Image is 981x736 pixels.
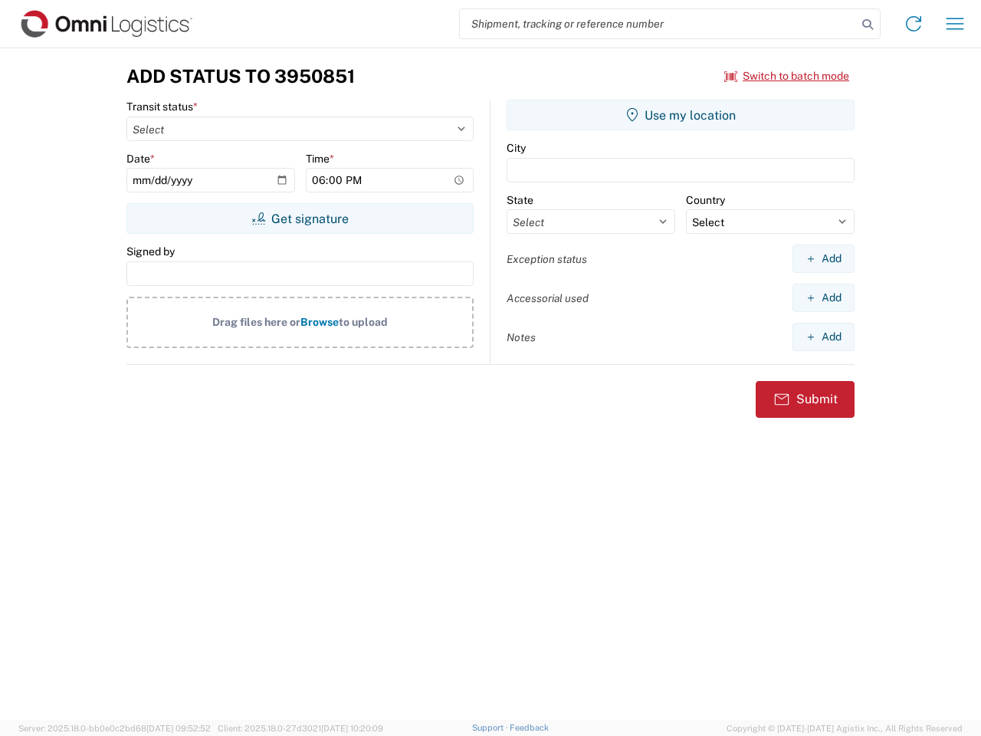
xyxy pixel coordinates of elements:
[507,100,855,130] button: Use my location
[321,724,383,733] span: [DATE] 10:20:09
[18,724,211,733] span: Server: 2025.18.0-bb0e0c2bd68
[507,141,526,155] label: City
[507,252,587,266] label: Exception status
[146,724,211,733] span: [DATE] 09:52:52
[218,724,383,733] span: Client: 2025.18.0-27d3021
[792,284,855,312] button: Add
[126,100,198,113] label: Transit status
[212,316,300,328] span: Drag files here or
[472,723,510,732] a: Support
[507,193,533,207] label: State
[686,193,725,207] label: Country
[507,291,589,305] label: Accessorial used
[507,330,536,344] label: Notes
[306,152,334,166] label: Time
[756,381,855,418] button: Submit
[126,245,175,258] label: Signed by
[300,316,339,328] span: Browse
[724,64,849,89] button: Switch to batch mode
[460,9,857,38] input: Shipment, tracking or reference number
[126,203,474,234] button: Get signature
[792,323,855,351] button: Add
[510,723,549,732] a: Feedback
[126,65,355,87] h3: Add Status to 3950851
[126,152,155,166] label: Date
[792,245,855,273] button: Add
[727,721,963,735] span: Copyright © [DATE]-[DATE] Agistix Inc., All Rights Reserved
[339,316,388,328] span: to upload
